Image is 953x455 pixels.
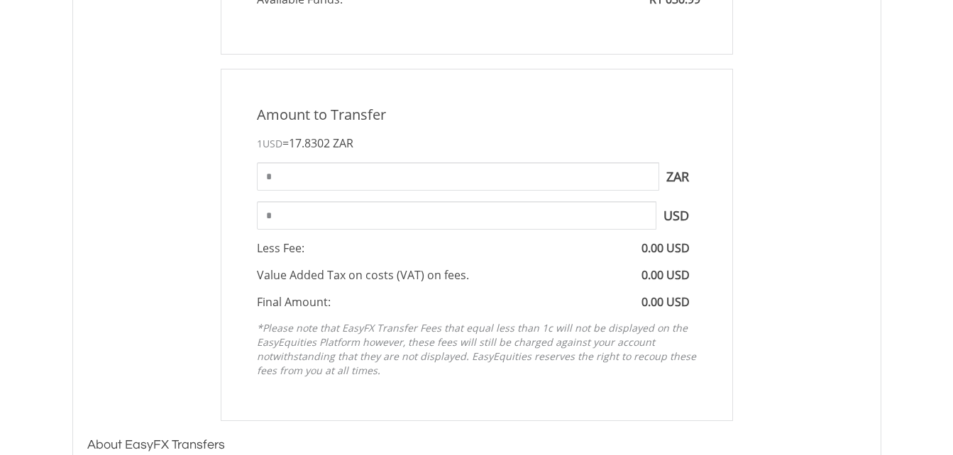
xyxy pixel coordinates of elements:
span: = [282,135,353,151]
span: 17.8302 [289,135,330,151]
span: Value Added Tax on costs (VAT) on fees. [257,267,469,283]
div: Amount to Transfer [246,105,707,125]
h3: About EasyFX Transfers [87,435,866,455]
span: Final Amount: [257,294,331,310]
span: ZAR [333,135,353,151]
span: USD [263,137,282,150]
span: 1 [257,137,282,150]
span: USD [656,201,697,230]
span: 0.00 USD [641,294,690,310]
em: *Please note that EasyFX Transfer Fees that equal less than 1c will not be displayed on the EasyE... [257,321,696,377]
span: Less Fee: [257,240,304,256]
span: ZAR [659,162,697,191]
span: 0.00 USD [641,267,690,283]
span: 0.00 USD [641,240,690,256]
